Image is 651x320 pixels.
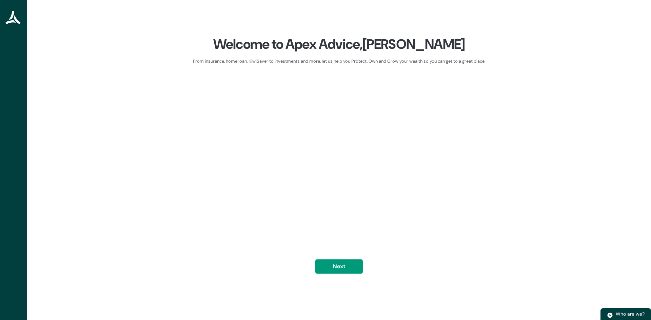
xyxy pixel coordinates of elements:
div: Welcome to Apex Advice, [PERSON_NAME] [193,36,486,52]
span: Who are we? [616,311,645,317]
div: From insurance, home loan, KiwiSaver to investments and more, let us help you Protect, Own and Gr... [193,58,486,65]
img: Apex Advice Group [5,11,21,24]
button: Next [315,259,363,274]
img: play.svg [607,312,613,318]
